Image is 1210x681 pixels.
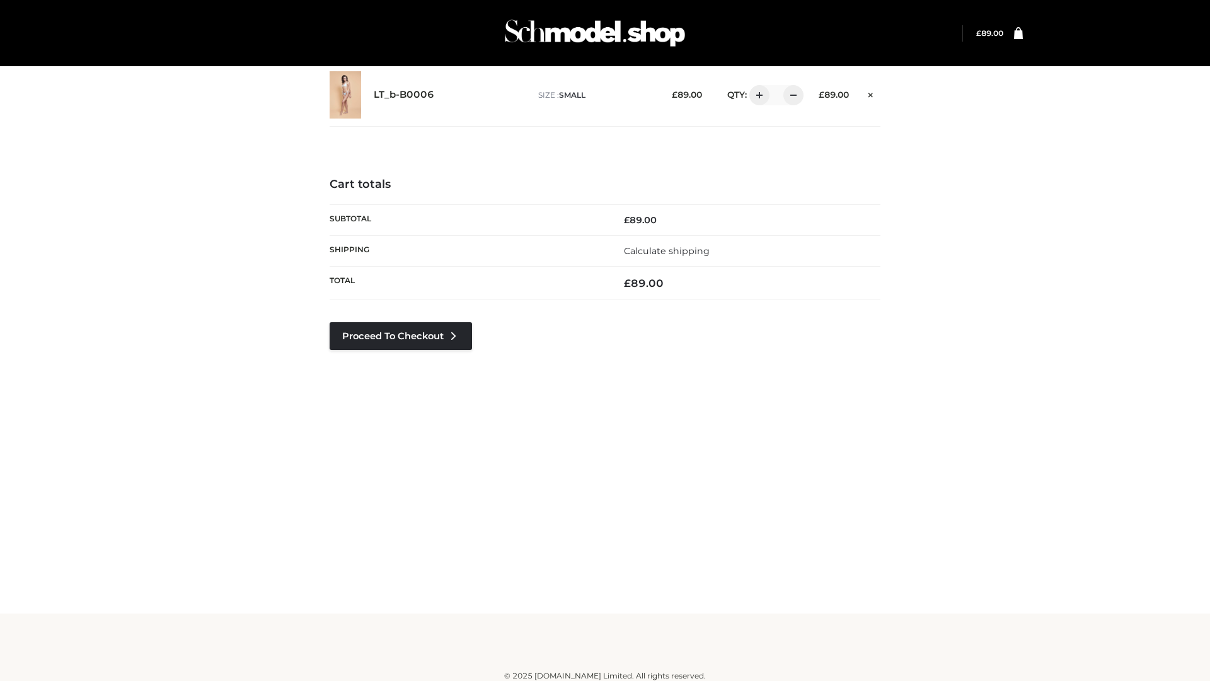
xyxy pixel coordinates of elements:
span: £ [624,214,630,226]
th: Total [330,267,605,300]
h4: Cart totals [330,178,880,192]
a: Proceed to Checkout [330,322,472,350]
span: £ [976,28,981,38]
span: SMALL [559,90,585,100]
span: £ [672,90,677,100]
bdi: 89.00 [624,277,664,289]
bdi: 89.00 [976,28,1003,38]
a: LT_b-B0006 [374,89,434,101]
a: £89.00 [976,28,1003,38]
bdi: 89.00 [672,90,702,100]
img: Schmodel Admin 964 [500,8,689,58]
a: Calculate shipping [624,245,710,257]
p: size : [538,90,652,101]
span: £ [819,90,824,100]
a: Remove this item [861,85,880,102]
span: £ [624,277,631,289]
th: Shipping [330,235,605,266]
bdi: 89.00 [624,214,657,226]
th: Subtotal [330,204,605,235]
bdi: 89.00 [819,90,849,100]
div: QTY: [715,85,799,105]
